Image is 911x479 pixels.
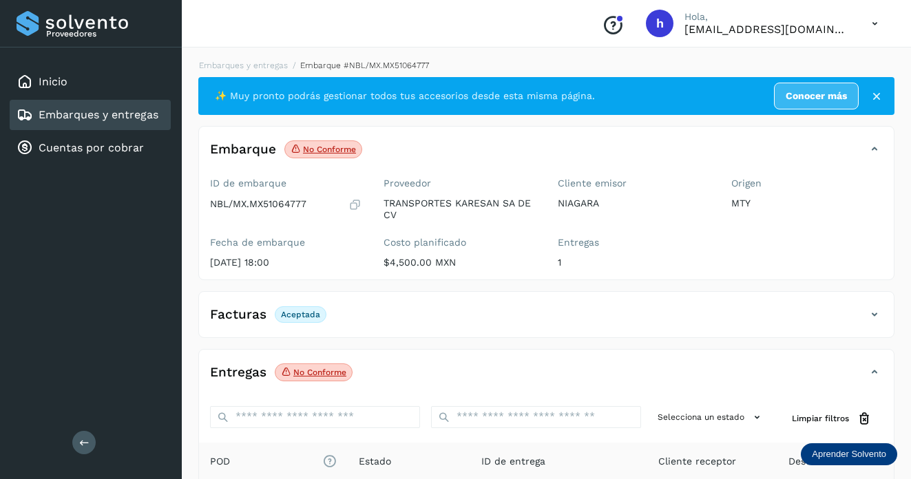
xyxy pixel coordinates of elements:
a: Embarques y entregas [199,61,288,70]
a: Conocer más [774,83,859,109]
p: MTY [731,198,883,209]
button: Limpiar filtros [781,406,883,432]
span: Estado [359,454,391,469]
p: TRANSPORTES KARESAN SA DE CV [384,198,535,221]
p: hpichardo@karesan.com.mx [684,23,850,36]
p: Aceptada [281,310,320,319]
div: Embarques y entregas [10,100,171,130]
span: Destino [788,454,824,469]
span: ✨ Muy pronto podrás gestionar todos tus accesorios desde esta misma página. [215,89,595,103]
p: [DATE] 18:00 [210,257,362,268]
label: Entregas [558,237,709,248]
p: Hola, [684,11,850,23]
span: Cliente receptor [658,454,736,469]
div: Aprender Solvento [801,443,897,465]
label: ID de embarque [210,178,362,189]
span: Limpiar filtros [792,412,849,425]
h4: Embarque [210,142,276,158]
p: No conforme [303,145,356,154]
label: Proveedor [384,178,535,189]
div: FacturasAceptada [199,303,894,337]
div: EmbarqueNo conforme [199,138,894,172]
label: Origen [731,178,883,189]
button: Selecciona un estado [652,406,770,429]
span: ID de entrega [481,454,545,469]
div: EntregasNo conforme [199,361,894,395]
p: $4,500.00 MXN [384,257,535,268]
a: Cuentas por cobrar [39,141,144,154]
span: Embarque #NBL/MX.MX51064777 [300,61,429,70]
span: POD [210,454,337,469]
label: Costo planificado [384,237,535,248]
h4: Entregas [210,365,266,381]
nav: breadcrumb [198,59,894,72]
p: 1 [558,257,709,268]
p: NBL/MX.MX51064777 [210,198,306,210]
label: Fecha de embarque [210,237,362,248]
p: Proveedores [46,29,165,39]
p: NIAGARA [558,198,709,209]
a: Inicio [39,75,67,88]
p: Aprender Solvento [812,449,886,460]
a: Embarques y entregas [39,108,158,121]
p: No conforme [293,368,346,377]
div: Cuentas por cobrar [10,133,171,163]
label: Cliente emisor [558,178,709,189]
div: Inicio [10,67,171,97]
h4: Facturas [210,307,266,323]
